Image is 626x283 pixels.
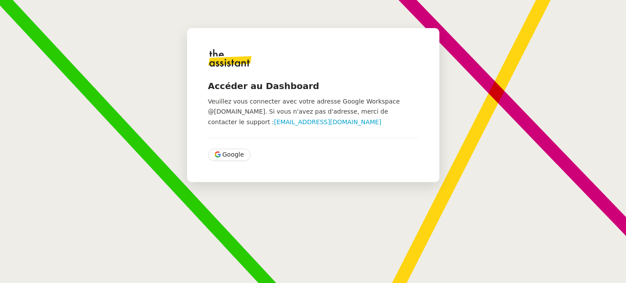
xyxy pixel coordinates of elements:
h4: Accéder au Dashboard [208,80,418,92]
img: logo [208,49,252,67]
button: Google [208,149,251,161]
a: [EMAIL_ADDRESS][DOMAIN_NAME] [274,118,382,125]
span: Google [223,150,244,160]
span: Veuillez vous connecter avec votre adresse Google Workspace @[DOMAIN_NAME]. Si vous n'avez pas d'... [208,98,400,125]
